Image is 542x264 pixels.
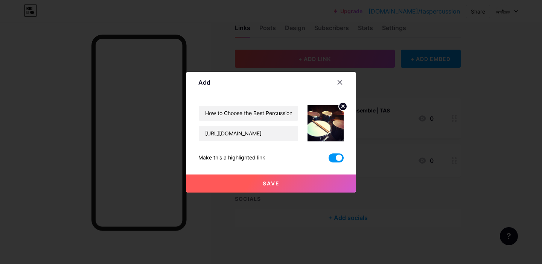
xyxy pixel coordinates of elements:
[308,105,344,141] img: link_thumbnail
[199,126,298,141] input: URL
[199,106,298,121] input: Title
[198,153,265,162] div: Make this a highlighted link
[186,174,356,193] button: Save
[198,78,210,87] div: Add
[263,180,280,187] span: Save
